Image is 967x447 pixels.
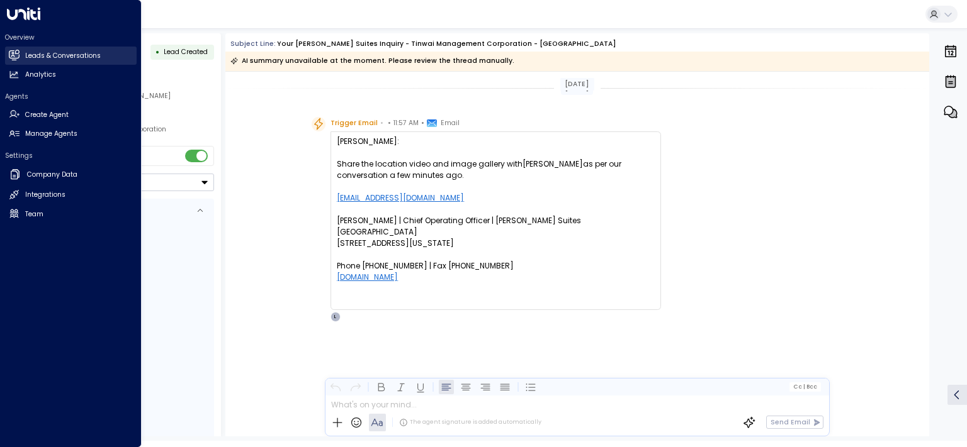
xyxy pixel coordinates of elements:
div: AI summary unavailable at the moment. Please review the thread manually. [230,55,514,67]
span: • [388,117,391,130]
div: [PERSON_NAME]: [337,136,655,147]
h2: Company Data [27,170,77,180]
h2: Manage Agents [25,129,77,139]
h2: Leads & Conversations [25,51,101,61]
h2: Team [25,209,43,219]
a: Manage Agents [5,125,137,143]
span: [PERSON_NAME] [523,158,583,170]
h2: Create Agent [25,110,69,120]
button: Cc|Bcc [789,382,821,391]
div: Share the location video and image gallery with as per our conversation a few minutes ago. [337,158,655,181]
a: [EMAIL_ADDRESS][DOMAIN_NAME] [337,192,464,204]
span: Subject Line: [230,39,276,48]
a: Team [5,205,137,223]
span: • [380,117,383,130]
a: Company Data [5,165,137,185]
h2: Integrations [25,190,65,200]
span: Lead Created [164,47,208,57]
h2: Analytics [25,70,56,80]
div: The agent signature is added automatically [399,418,541,427]
span: | [803,384,805,390]
h2: Settings [5,151,137,160]
a: Leads & Conversations [5,47,137,65]
span: • [421,117,424,130]
span: Trigger Email [331,117,378,130]
button: Redo [348,379,363,394]
a: Integrations [5,186,137,204]
div: [DATE] [560,78,594,91]
span: 11:57 AM [393,117,419,130]
span: Cc Bcc [793,384,817,390]
a: [DOMAIN_NAME] [337,272,398,283]
a: Create Agent [5,106,137,124]
button: Undo [328,379,343,394]
div: L [331,312,341,322]
div: • [156,43,160,60]
div: Your [PERSON_NAME] Suites Inquiry - Tinwai Management Corporation - [GEOGRAPHIC_DATA] [277,39,616,49]
div: [PERSON_NAME] | Chief Operating Officer | [PERSON_NAME] Suites [GEOGRAPHIC_DATA] [STREET_ADDRESS]... [337,215,655,283]
span: Email [441,117,460,130]
a: Analytics [5,66,137,84]
h2: Overview [5,33,137,42]
h2: Agents [5,92,137,101]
